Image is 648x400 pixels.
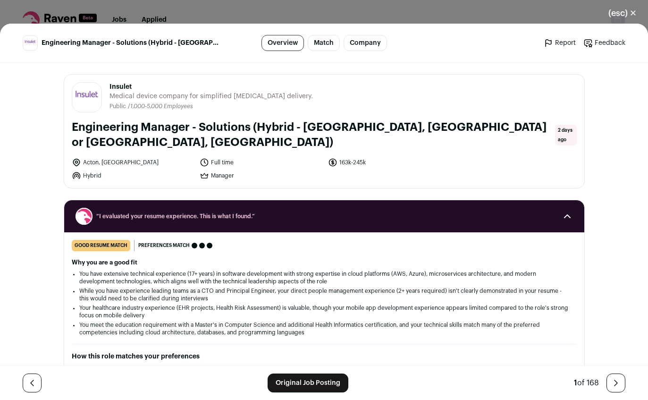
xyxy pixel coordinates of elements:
span: 2 days ago [555,125,576,145]
a: Overview [261,35,304,51]
li: Hybrid [72,171,194,180]
a: Match [308,35,340,51]
a: Original Job Posting [268,374,348,392]
span: Insulet [109,82,313,92]
li: Acton, [GEOGRAPHIC_DATA] [72,158,194,167]
li: You meet the education requirement with a Master's in Computer Science and additional Health Info... [79,321,569,336]
span: Preferences match [138,241,190,250]
div: good resume match [72,240,130,251]
li: Full time [200,158,322,167]
li: Manager [200,171,322,180]
img: 968f10980f67b7b7efe45390aafdc20918737d214164f8ca54eb34b2a8c7639f.jpg [72,83,101,112]
h2: How this role matches your preferences [72,352,577,361]
h1: Engineering Manager - Solutions (Hybrid - [GEOGRAPHIC_DATA], [GEOGRAPHIC_DATA] or [GEOGRAPHIC_DAT... [72,120,552,150]
a: Report [544,38,576,48]
span: Medical device company for simplified [MEDICAL_DATA] delivery. [109,92,313,101]
li: 163k-245k [328,158,451,167]
a: Feedback [583,38,625,48]
span: 1 [574,379,577,387]
span: “I evaluated your resume experience. This is what I found.” [96,213,552,220]
li: While you have experience leading teams as a CTO and Principal Engineer, your direct people manag... [79,287,569,302]
button: Close modal [597,3,648,24]
li: Your healthcare industry experience (EHR projects, Health Risk Assessment) is valuable, though yo... [79,304,569,319]
span: Engineering Manager - Solutions (Hybrid - [GEOGRAPHIC_DATA], [GEOGRAPHIC_DATA] or [GEOGRAPHIC_DAT... [42,38,219,48]
li: You have extensive technical experience (17+ years) in software development with strong expertise... [79,270,569,285]
li: / [128,103,193,110]
h2: Why you are a good fit [72,259,577,266]
img: 968f10980f67b7b7efe45390aafdc20918737d214164f8ca54eb34b2a8c7639f.jpg [23,36,37,50]
span: 1,000-5,000 Employees [130,103,193,109]
div: of 168 [574,377,599,389]
li: Public [109,103,128,110]
li: This position is with a medical device manufacturer (Insulet Corporation), directly matching your... [79,365,569,373]
a: Company [344,35,387,51]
